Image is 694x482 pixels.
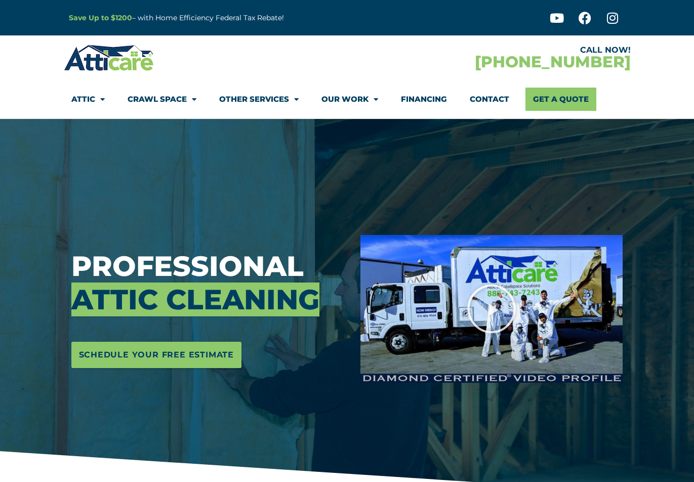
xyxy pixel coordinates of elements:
[219,88,299,111] a: Other Services
[525,88,596,111] a: Get A Quote
[79,347,234,363] span: Schedule Your Free Estimate
[71,88,623,111] nav: Menu
[71,283,319,316] span: Attic Cleaning
[321,88,378,111] a: Our Work
[401,88,447,111] a: Financing
[69,12,397,24] p: – with Home Efficiency Federal Tax Rebate!
[470,88,509,111] a: Contact
[128,88,196,111] a: Crawl Space
[69,13,132,22] a: Save Up to $1200
[347,46,631,54] div: CALL NOW!
[71,88,105,111] a: Attic
[71,250,346,316] h3: Professional
[466,284,517,334] div: Play Video
[71,342,242,368] a: Schedule Your Free Estimate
